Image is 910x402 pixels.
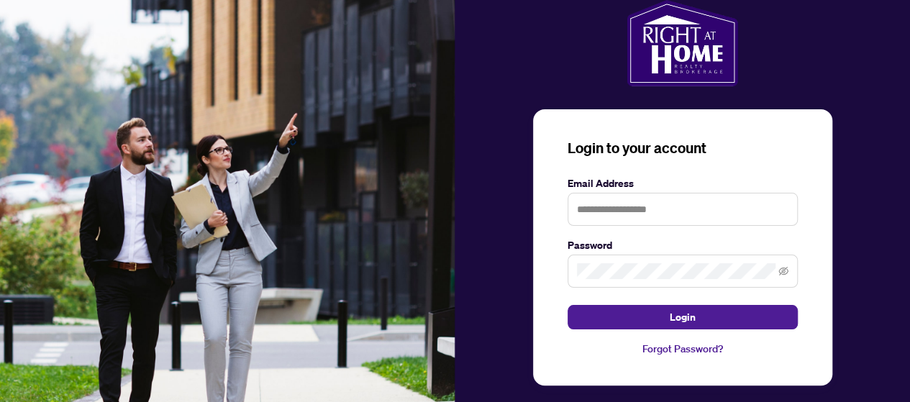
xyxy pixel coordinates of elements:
label: Password [568,237,798,253]
span: eye-invisible [778,266,788,276]
h3: Login to your account [568,138,798,158]
a: Forgot Password? [568,341,798,357]
button: Login [568,305,798,329]
label: Email Address [568,175,798,191]
span: Login [670,306,696,329]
